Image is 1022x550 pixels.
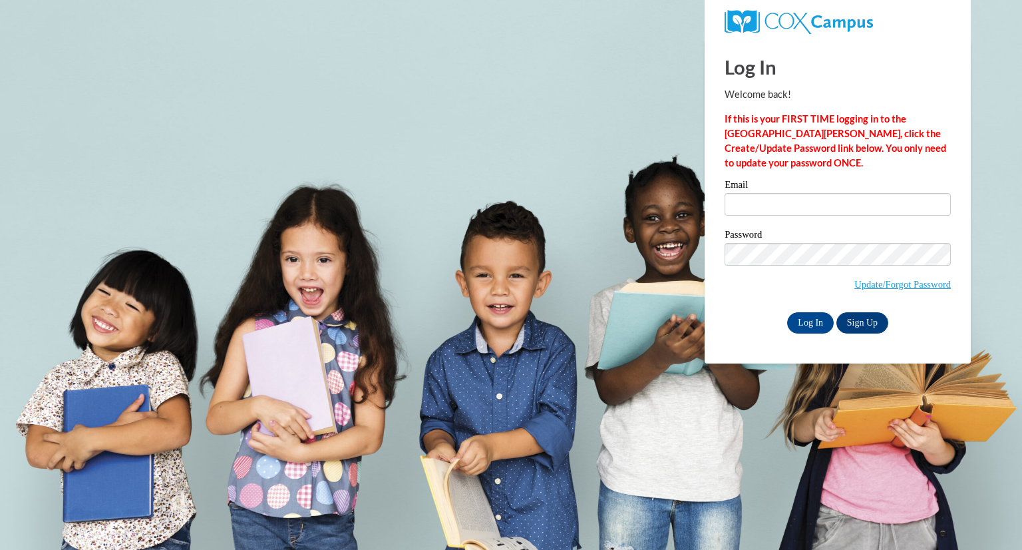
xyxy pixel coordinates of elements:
p: Welcome back! [725,87,951,102]
a: Update/Forgot Password [854,279,951,290]
h1: Log In [725,53,951,81]
img: COX Campus [725,10,873,34]
label: Password [725,230,951,243]
input: Log In [787,312,834,334]
a: COX Campus [725,15,873,27]
label: Email [725,180,951,193]
a: Sign Up [836,312,888,334]
strong: If this is your FIRST TIME logging in to the [GEOGRAPHIC_DATA][PERSON_NAME], click the Create/Upd... [725,113,946,168]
